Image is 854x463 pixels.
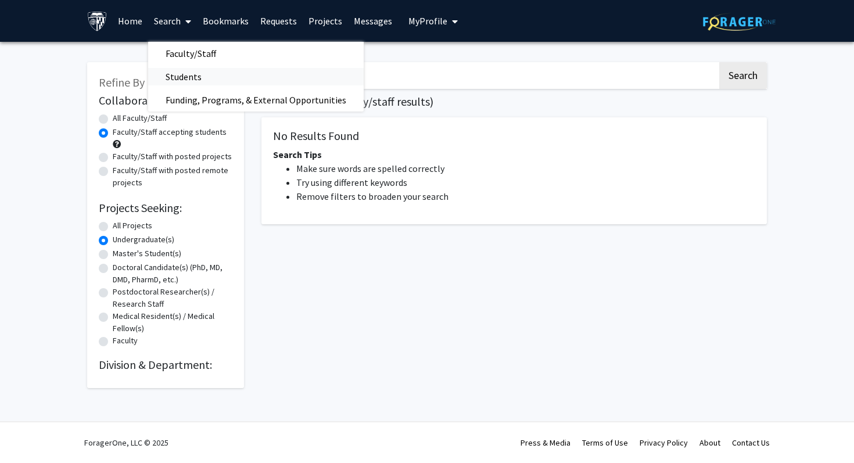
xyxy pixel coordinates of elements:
[148,91,364,109] a: Funding, Programs, & External Opportunities
[113,261,232,286] label: Doctoral Candidate(s) (PhD, MD, DMD, PharmD, etc.)
[296,189,755,203] li: Remove filters to broaden your search
[113,150,232,163] label: Faculty/Staff with posted projects
[113,286,232,310] label: Postdoctoral Researcher(s) / Research Staff
[699,437,720,448] a: About
[273,129,755,143] h5: No Results Found
[113,164,232,189] label: Faculty/Staff with posted remote projects
[99,358,232,372] h2: Division & Department:
[113,234,174,246] label: Undergraduate(s)
[703,13,776,31] img: ForagerOne Logo
[348,1,398,41] a: Messages
[113,247,181,260] label: Master's Student(s)
[732,437,770,448] a: Contact Us
[261,62,717,89] input: Search Keywords
[254,1,303,41] a: Requests
[112,1,148,41] a: Home
[261,95,767,109] h1: Page of ( total faculty/staff results)
[197,1,254,41] a: Bookmarks
[296,161,755,175] li: Make sure words are spelled correctly
[99,201,232,215] h2: Projects Seeking:
[99,75,145,89] span: Refine By
[113,335,138,347] label: Faculty
[148,68,364,85] a: Students
[148,65,219,88] span: Students
[296,175,755,189] li: Try using different keywords
[99,94,232,107] h2: Collaboration Status:
[84,422,168,463] div: ForagerOne, LLC © 2025
[719,62,767,89] button: Search
[148,88,364,112] span: Funding, Programs, & External Opportunities
[148,1,197,41] a: Search
[113,220,152,232] label: All Projects
[113,126,227,138] label: Faculty/Staff accepting students
[261,236,767,263] nav: Page navigation
[148,45,364,62] a: Faculty/Staff
[9,411,49,454] iframe: Chat
[521,437,570,448] a: Press & Media
[408,15,447,27] span: My Profile
[87,11,107,31] img: Johns Hopkins University Logo
[303,1,348,41] a: Projects
[148,42,234,65] span: Faculty/Staff
[273,149,322,160] span: Search Tips
[113,112,167,124] label: All Faculty/Staff
[640,437,688,448] a: Privacy Policy
[113,310,232,335] label: Medical Resident(s) / Medical Fellow(s)
[582,437,628,448] a: Terms of Use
